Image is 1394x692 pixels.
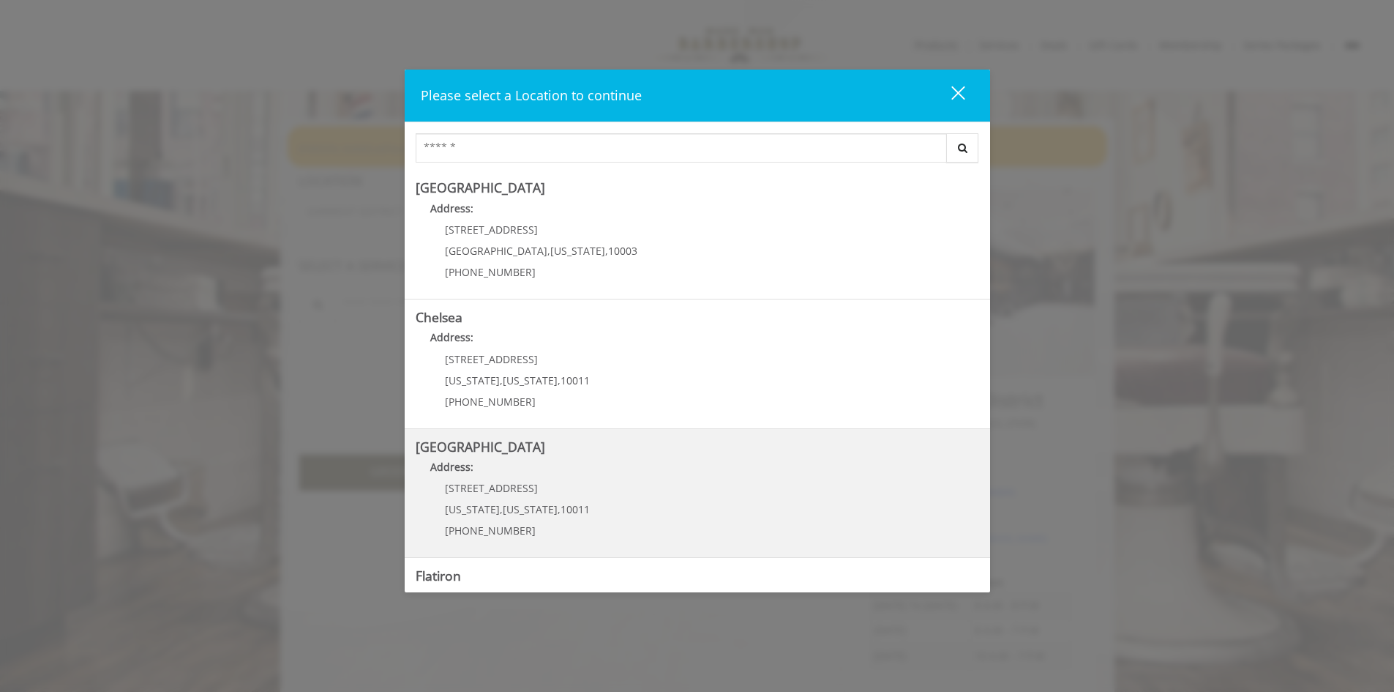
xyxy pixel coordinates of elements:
span: [US_STATE] [550,244,605,258]
span: Please select a Location to continue [421,86,642,104]
span: [US_STATE] [445,373,500,387]
i: Search button [954,143,971,153]
span: [STREET_ADDRESS] [445,352,538,366]
b: [GEOGRAPHIC_DATA] [416,438,545,455]
span: [PHONE_NUMBER] [445,265,536,279]
button: close dialog [924,81,974,111]
span: [STREET_ADDRESS] [445,223,538,237]
b: Address: [430,330,473,344]
b: Flatiron [416,567,461,584]
span: , [558,502,561,516]
b: [GEOGRAPHIC_DATA] [416,179,545,196]
span: 10003 [608,244,637,258]
div: Center Select [416,133,979,170]
span: [STREET_ADDRESS] [445,481,538,495]
b: Chelsea [416,308,462,326]
span: , [500,502,503,516]
span: [PHONE_NUMBER] [445,524,536,537]
b: Address: [430,201,473,215]
b: Address: [430,460,473,474]
span: , [558,373,561,387]
span: , [500,373,503,387]
span: , [605,244,608,258]
span: 10011 [561,373,590,387]
span: [US_STATE] [503,373,558,387]
span: [PHONE_NUMBER] [445,395,536,409]
span: [US_STATE] [503,502,558,516]
span: 10011 [561,502,590,516]
span: [GEOGRAPHIC_DATA] [445,244,547,258]
span: , [547,244,550,258]
span: [US_STATE] [445,502,500,516]
input: Search Center [416,133,947,163]
div: close dialog [934,85,964,107]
